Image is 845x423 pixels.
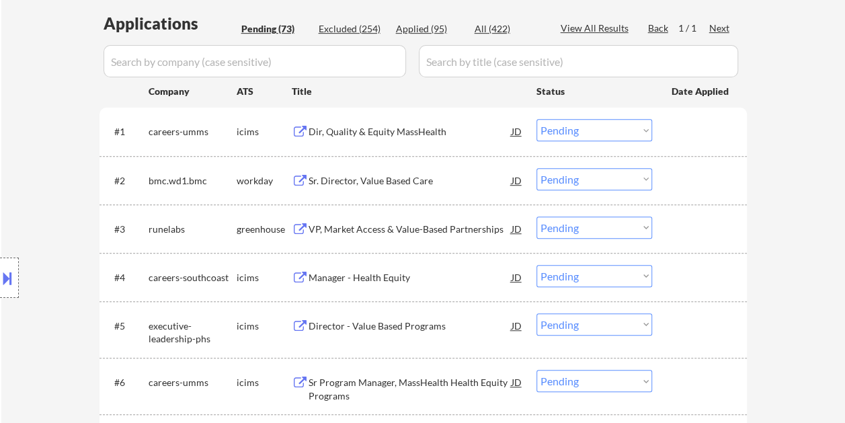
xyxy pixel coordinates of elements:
div: All (422) [475,22,542,36]
div: Status [536,79,652,103]
div: Title [292,85,524,98]
div: Dir, Quality & Equity MassHealth [309,125,512,139]
div: 1 / 1 [678,22,709,35]
input: Search by title (case sensitive) [419,45,738,77]
div: icims [237,319,292,333]
div: Back [648,22,670,35]
div: Manager - Health Equity [309,271,512,284]
div: JD [510,313,524,338]
input: Search by company (case sensitive) [104,45,406,77]
div: workday [237,174,292,188]
div: Date Applied [672,85,731,98]
div: VP, Market Access & Value-Based Partnerships [309,223,512,236]
div: Sr. Director, Value Based Care [309,174,512,188]
div: Pending (73) [241,22,309,36]
div: View All Results [561,22,633,35]
div: JD [510,265,524,289]
div: Sr Program Manager, MassHealth Health Equity Programs [309,376,512,402]
div: icims [237,271,292,284]
div: JD [510,217,524,241]
div: Next [709,22,731,35]
div: ATS [237,85,292,98]
div: icims [237,125,292,139]
div: icims [237,376,292,389]
div: JD [510,168,524,192]
div: Director - Value Based Programs [309,319,512,333]
div: JD [510,370,524,394]
div: JD [510,119,524,143]
div: Applied (95) [396,22,463,36]
div: greenhouse [237,223,292,236]
div: Applications [104,15,237,32]
div: Excluded (254) [319,22,386,36]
